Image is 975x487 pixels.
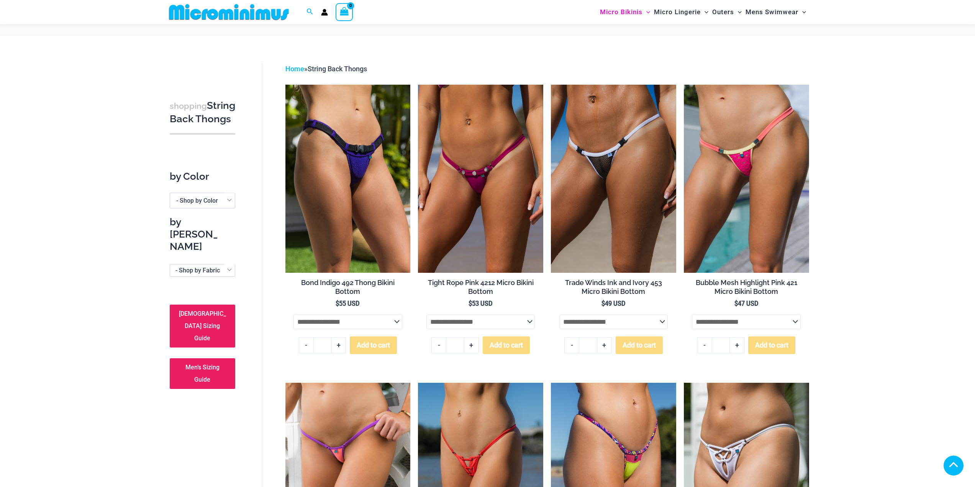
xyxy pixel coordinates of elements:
[616,336,663,354] button: Add to cart
[313,337,331,353] input: Product quantity
[170,193,235,208] span: - Shop by Color
[350,336,397,354] button: Add to cart
[418,85,543,272] a: Tight Rope Pink 319 4212 Micro 01Tight Rope Pink 319 4212 Micro 02Tight Rope Pink 319 4212 Micro 02
[285,85,411,272] img: Bond Indigo 492 Thong Bikini 02
[175,267,220,274] span: - Shop by Fabric
[579,337,597,353] input: Product quantity
[551,85,676,272] a: Tradewinds Ink and Ivory 317 Tri Top 453 Micro 03Tradewinds Ink and Ivory 317 Tri Top 453 Micro 0...
[654,2,701,22] span: Micro Lingerie
[712,337,730,353] input: Product quantity
[746,2,798,22] span: Mens Swimwear
[170,101,207,111] span: shopping
[551,85,676,272] img: Tradewinds Ink and Ivory 317 Tri Top 453 Micro 03
[483,336,530,354] button: Add to cart
[446,337,464,353] input: Product quantity
[336,3,353,21] a: View Shopping Cart, empty
[170,171,235,183] div: by Color
[559,278,668,296] h2: Trade Winds Ink and Ivory 453 Micro Bikini Bottom
[170,358,235,389] a: Men’s Sizing Guide
[176,197,218,204] span: - Shop by Color
[170,264,235,276] span: - Shop by Fabric
[697,337,712,353] a: -
[469,300,493,307] bdi: 53 USD
[308,65,367,73] span: String Back Thongs
[734,300,759,307] bdi: 47 USD
[692,278,801,300] a: Bubble Mesh Highlight Pink 421 Micro Bikini Bottom
[170,264,235,277] span: - Shop by Fabric
[601,300,626,307] bdi: 49 USD
[684,85,809,272] a: Bubble Mesh Highlight Pink 421 Micro 01Bubble Mesh Highlight Pink 421 Micro 02Bubble Mesh Highlig...
[734,2,742,22] span: Menu Toggle
[600,2,642,22] span: Micro Bikinis
[166,3,292,21] img: MM SHOP LOGO FLAT
[321,9,328,16] a: Account icon link
[712,2,734,22] span: Outers
[601,300,605,307] span: $
[684,85,809,272] img: Bubble Mesh Highlight Pink 421 Micro 01
[306,7,313,17] a: Search icon link
[336,300,339,307] span: $
[598,2,652,22] a: Micro BikinisMenu ToggleMenu Toggle
[285,65,304,73] a: Home
[170,216,235,253] div: by [PERSON_NAME]
[642,2,650,22] span: Menu Toggle
[293,278,402,296] h2: Bond Indigo 492 Thong Bikini Bottom
[331,337,346,353] a: +
[710,2,744,22] a: OutersMenu ToggleMenu Toggle
[744,2,808,22] a: Mens SwimwearMenu ToggleMenu Toggle
[469,300,472,307] span: $
[564,337,579,353] a: -
[170,305,235,348] a: [DEMOGRAPHIC_DATA] Sizing Guide
[336,300,360,307] bdi: 55 USD
[734,300,738,307] span: $
[170,99,235,126] h3: String Back Thongs
[701,2,708,22] span: Menu Toggle
[652,2,710,22] a: Micro LingerieMenu ToggleMenu Toggle
[798,2,806,22] span: Menu Toggle
[597,337,612,353] a: +
[431,337,446,353] a: -
[748,336,795,354] button: Add to cart
[730,337,744,353] a: +
[426,278,535,300] a: Tight Rope Pink 4212 Micro Bikini Bottom
[299,337,313,353] a: -
[285,85,411,272] a: Bond Indigo 492 Thong Bikini 02Bond Indigo 492 Thong Bikini 03Bond Indigo 492 Thong Bikini 03
[464,337,479,353] a: +
[426,278,535,296] h2: Tight Rope Pink 4212 Micro Bikini Bottom
[597,1,809,23] nav: Site Navigation
[692,278,801,296] h2: Bubble Mesh Highlight Pink 421 Micro Bikini Bottom
[559,278,668,300] a: Trade Winds Ink and Ivory 453 Micro Bikini Bottom
[418,85,543,272] img: Tight Rope Pink 319 4212 Micro 01
[293,278,402,300] a: Bond Indigo 492 Thong Bikini Bottom
[285,65,367,73] span: »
